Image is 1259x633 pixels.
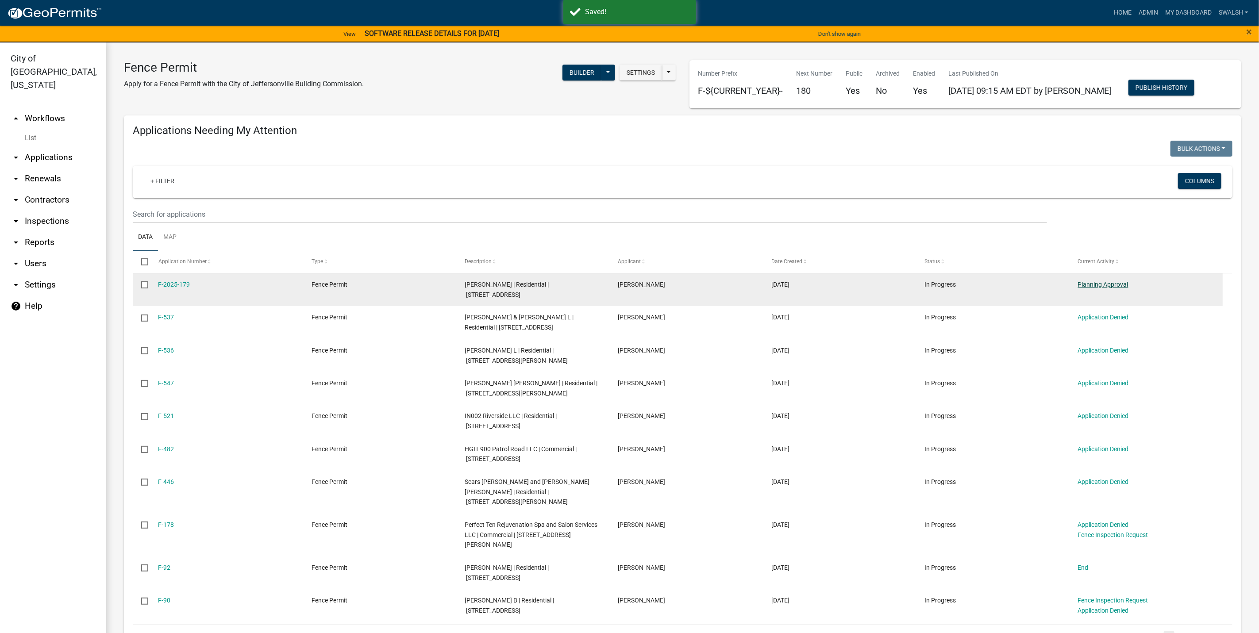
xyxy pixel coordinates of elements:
a: Application Denied [1078,445,1129,453]
span: Fence Permit [312,478,347,485]
a: F-521 [158,412,174,419]
input: Search for applications [133,205,1047,223]
span: IN002 Riverside LLC | Residential | 415 E Riverside Drive, Jeffersonville, IN [465,412,557,430]
a: Home [1110,4,1135,21]
button: Close [1247,27,1252,37]
span: Date Created [771,258,802,265]
span: Erin M. Shaughnessy [618,380,666,387]
span: In Progress [924,412,956,419]
a: F-537 [158,314,174,321]
datatable-header-cell: Status [916,251,1069,272]
span: In Progress [924,380,956,387]
a: My Dashboard [1162,4,1215,21]
span: 04/26/2024 [771,314,789,321]
a: Application Denied [1078,412,1129,419]
a: F-2025-179 [158,281,190,288]
p: Last Published On [949,69,1112,78]
datatable-header-cell: Date Created [763,251,916,272]
button: Bulk Actions [1170,141,1232,157]
span: Kevin Strong [618,347,666,354]
a: Application Denied [1078,380,1129,387]
p: Public [846,69,863,78]
span: Fence Permit [312,281,347,288]
span: Fence Permit [312,445,347,453]
p: Archived [876,69,900,78]
span: In Progress [924,521,956,528]
span: Mary Frey [618,564,666,571]
a: Application Denied [1078,314,1129,321]
span: 04/24/2024 [771,347,789,354]
i: arrow_drop_down [11,152,21,163]
a: F-547 [158,380,174,387]
a: F-92 [158,564,171,571]
a: Fence Inspection Request [1078,597,1148,604]
span: In Progress [924,564,956,571]
h5: Yes [913,85,936,96]
a: Application Denied [1078,521,1129,528]
span: Threlkel Justin | Residential | 827 walnut st [465,281,549,298]
i: arrow_drop_down [11,258,21,269]
a: Data [133,223,158,252]
span: Sharon Steltz [618,597,666,604]
a: swalsh [1215,4,1252,21]
span: Fence Permit [312,380,347,387]
datatable-header-cell: Current Activity [1070,251,1223,272]
span: In Progress [924,445,956,453]
div: Saved! [585,7,689,17]
span: Justin Threlkel [618,281,666,288]
h5: No [876,85,900,96]
p: Enabled [913,69,936,78]
i: arrow_drop_up [11,113,21,124]
a: End [1078,564,1089,571]
span: Type [312,258,323,265]
span: Description [465,258,492,265]
span: In Progress [924,597,956,604]
span: Fence Permit [312,597,347,604]
span: HGIT 900 Patrol Road LLC | Commercial | 8383 158th Avenue NE # 280, Redmond, WA 98052 [465,445,577,463]
span: Tilton Nancy | Residential | 3541 Peach Tree Street [465,564,549,581]
span: Drew Ellis [618,478,666,485]
span: Applicant [618,258,641,265]
span: Status [924,258,940,265]
datatable-header-cell: Select [133,251,150,272]
span: Fence Permit [312,564,347,571]
span: 08/10/2022 [771,597,789,604]
span: Fence Permit [312,347,347,354]
a: Planning Approval [1078,281,1128,288]
h5: 180 [797,85,833,96]
a: Application Denied [1078,347,1129,354]
p: Number Prefix [698,69,783,78]
datatable-header-cell: Description [456,251,609,272]
span: In Progress [924,347,956,354]
span: Fence Permit [312,412,347,419]
span: [DATE] 09:15 AM EDT by [PERSON_NAME] [949,85,1112,96]
datatable-header-cell: Type [303,251,456,272]
i: arrow_drop_down [11,216,21,226]
a: Fence Inspection Request [1078,531,1148,538]
h4: Applications Needing My Attention [133,124,1232,137]
span: jeffery a murphy [618,521,666,528]
a: Admin [1135,4,1162,21]
a: F-482 [158,445,174,453]
span: 01/24/2024 [771,478,789,485]
button: Builder [562,65,601,81]
h5: Yes [846,85,863,96]
span: 02/06/2024 [771,445,789,453]
span: Taylor Codi L | Residential | 2405 Cornwell Dr [465,347,568,364]
span: In Progress [924,478,956,485]
p: Apply for a Fence Permit with the City of Jeffersonville Building Commission. [124,79,364,89]
span: Perfect Ten Rejuvenation Spa and Salon Services LLC | Commercial | 320 W. Gordon Gutman [465,521,597,549]
span: Current Activity [1078,258,1115,265]
i: arrow_drop_down [11,280,21,290]
button: Publish History [1128,80,1194,96]
a: Application Denied [1078,478,1129,485]
a: F-536 [158,347,174,354]
span: Chandni Dhanjal [618,412,666,419]
span: Shaughnessy Erin Marie | Residential | 8006 Stacy Springs Blvd, Charlestown, IN 47111 [465,380,597,397]
span: 03/28/2024 [771,412,789,419]
span: 09/14/2025 [771,281,789,288]
span: In Progress [924,281,956,288]
span: Hoffmann David J & Teri L | Residential | 3 Surrey Lane [465,314,574,331]
a: Map [158,223,182,252]
h5: F-${CURRENT_YEAR}- [698,85,783,96]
